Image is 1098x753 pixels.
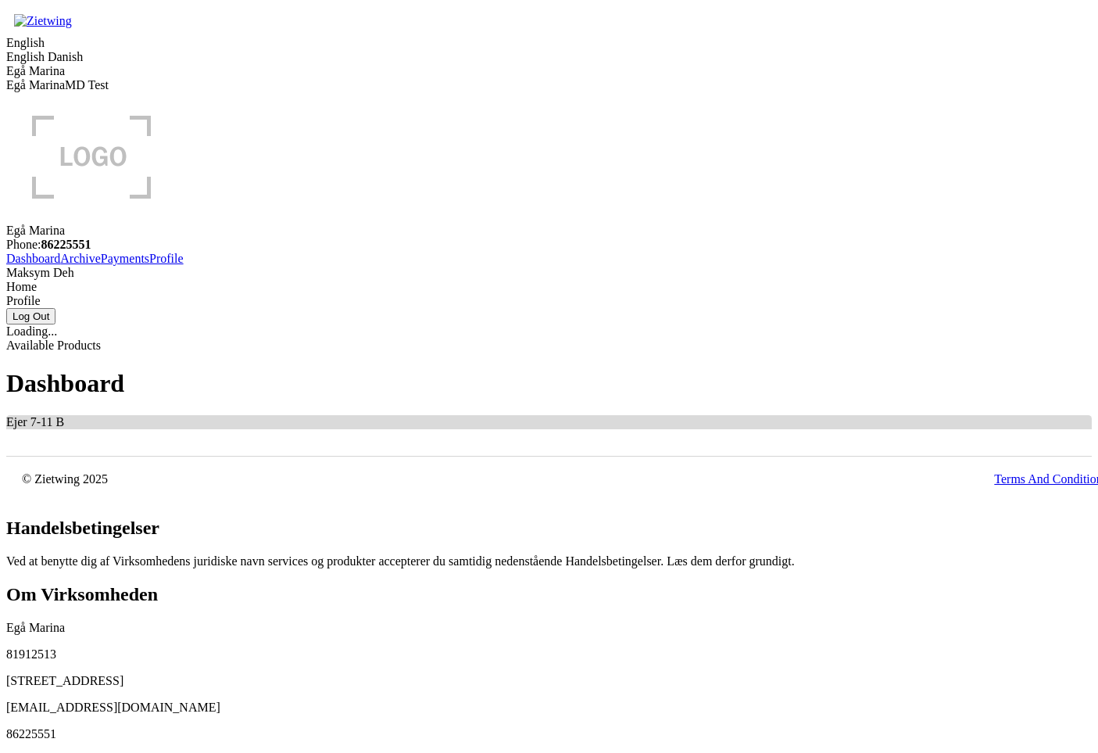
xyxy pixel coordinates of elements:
[6,674,1092,688] p: [STREET_ADDRESS]
[65,78,109,91] a: MD Test
[6,621,1092,635] p: Egå Marina
[6,369,1092,398] h1: Dashboard
[6,252,60,265] a: Dashboard
[6,727,1092,741] p: 86225551
[6,78,65,91] a: Egå Marina
[6,415,1092,429] div: Ejer 7-11 B
[6,36,45,49] span: English
[6,50,45,63] a: English
[6,701,1092,715] p: [EMAIL_ADDRESS][DOMAIN_NAME]
[6,64,65,77] span: Egå Marina
[6,224,1092,238] div: Egå Marina
[6,339,1092,353] div: Available Products
[6,280,1092,294] div: Home
[41,238,91,251] strong: 86225551
[6,325,1092,339] div: Loading...
[6,266,74,279] span: Maksym Deh
[6,6,80,36] img: Zietwing
[6,584,1092,605] h2: Om Virksomheden
[60,252,101,265] a: Archive
[6,554,1092,568] p: Ved at benytte dig af Virksomhedens juridiske navn services og produkter accepterer du samtidig n...
[6,92,177,221] img: logo
[6,294,1092,308] div: Profile
[6,647,1092,662] p: 81912513
[101,252,149,265] a: Payments
[149,252,184,265] a: Profile
[6,308,55,325] button: Log Out
[6,518,1092,539] h2: Handelsbetingelser
[6,238,1092,252] div: Phone:
[48,50,83,63] a: Danish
